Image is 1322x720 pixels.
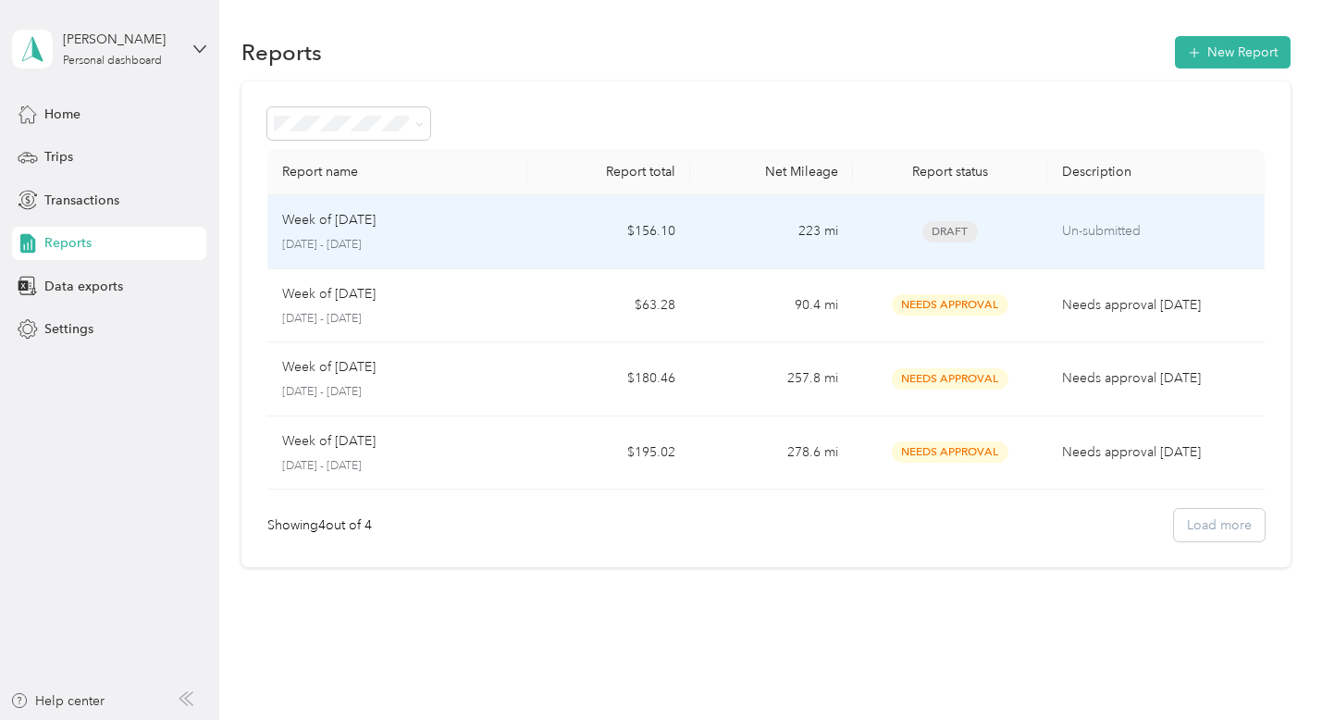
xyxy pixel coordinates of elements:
[892,441,1008,463] span: Needs Approval
[892,294,1008,316] span: Needs Approval
[282,357,376,378] p: Week of [DATE]
[1062,368,1249,389] p: Needs approval [DATE]
[868,164,1033,180] div: Report status
[63,56,162,67] div: Personal dashboard
[63,30,179,49] div: [PERSON_NAME]
[282,311,513,328] p: [DATE] - [DATE]
[922,221,978,242] span: Draft
[527,195,690,269] td: $156.10
[1062,221,1249,242] p: Un-submitted
[690,416,853,490] td: 278.6 mi
[690,195,853,269] td: 223 mi
[527,269,690,343] td: $63.28
[1047,149,1264,195] th: Description
[282,458,513,475] p: [DATE] - [DATE]
[44,191,119,210] span: Transactions
[282,210,376,230] p: Week of [DATE]
[1062,442,1249,463] p: Needs approval [DATE]
[241,43,322,62] h1: Reports
[44,319,93,339] span: Settings
[1218,616,1322,720] iframe: Everlance-gr Chat Button Frame
[690,149,853,195] th: Net Mileage
[1175,36,1291,68] button: New Report
[44,277,123,296] span: Data exports
[282,384,513,401] p: [DATE] - [DATE]
[44,147,73,167] span: Trips
[44,233,92,253] span: Reports
[690,342,853,416] td: 257.8 mi
[282,237,513,254] p: [DATE] - [DATE]
[527,416,690,490] td: $195.02
[282,431,376,452] p: Week of [DATE]
[282,284,376,304] p: Week of [DATE]
[267,515,372,535] div: Showing 4 out of 4
[267,149,527,195] th: Report name
[892,368,1008,390] span: Needs Approval
[527,149,690,195] th: Report total
[10,691,105,711] button: Help center
[690,269,853,343] td: 90.4 mi
[1062,295,1249,316] p: Needs approval [DATE]
[527,342,690,416] td: $180.46
[44,105,80,124] span: Home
